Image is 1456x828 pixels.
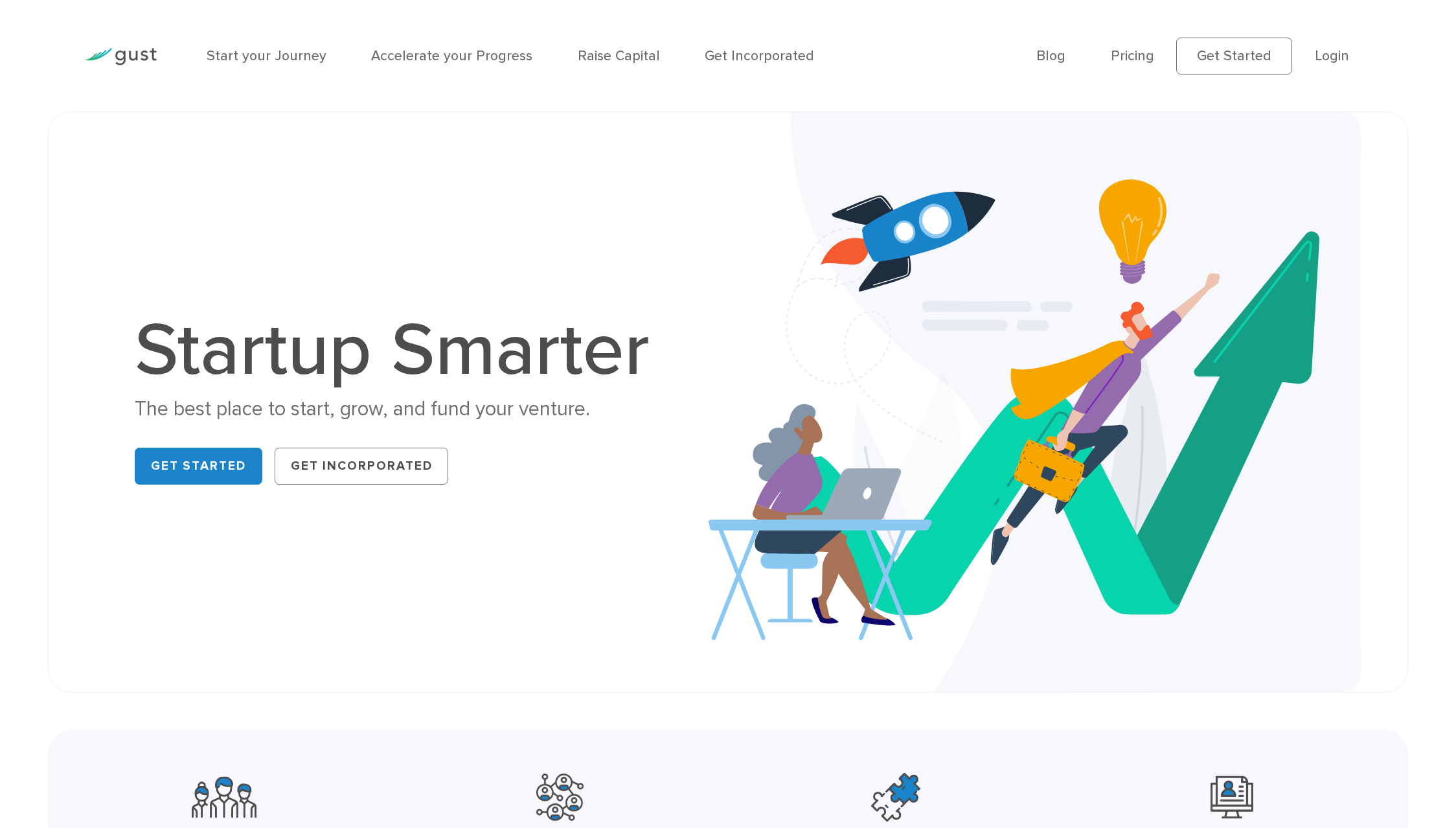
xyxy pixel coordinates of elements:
a: Blog [1036,47,1065,64]
a: Get Incorporated [705,47,814,64]
a: Get Started [1176,38,1292,75]
img: Gust Logo [84,48,157,65]
a: Get Started [135,448,262,485]
a: Start your Journey [207,47,326,64]
div: The best place to start, grow, and fund your venture. [135,396,669,423]
a: Pricing [1111,47,1154,64]
img: Powerful Partners [536,769,584,825]
a: Accelerate your Progress [371,47,532,64]
a: Raise Capital [578,47,660,64]
a: Get Incorporated [275,448,448,485]
h1: Startup Smarter [135,314,669,388]
img: Startup Smarter Hero [709,112,1361,692]
a: Login [1315,47,1349,64]
img: Leading Angel Investment [1211,769,1253,825]
img: Community Founders [192,769,256,825]
img: Top Accelerators [871,769,920,825]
